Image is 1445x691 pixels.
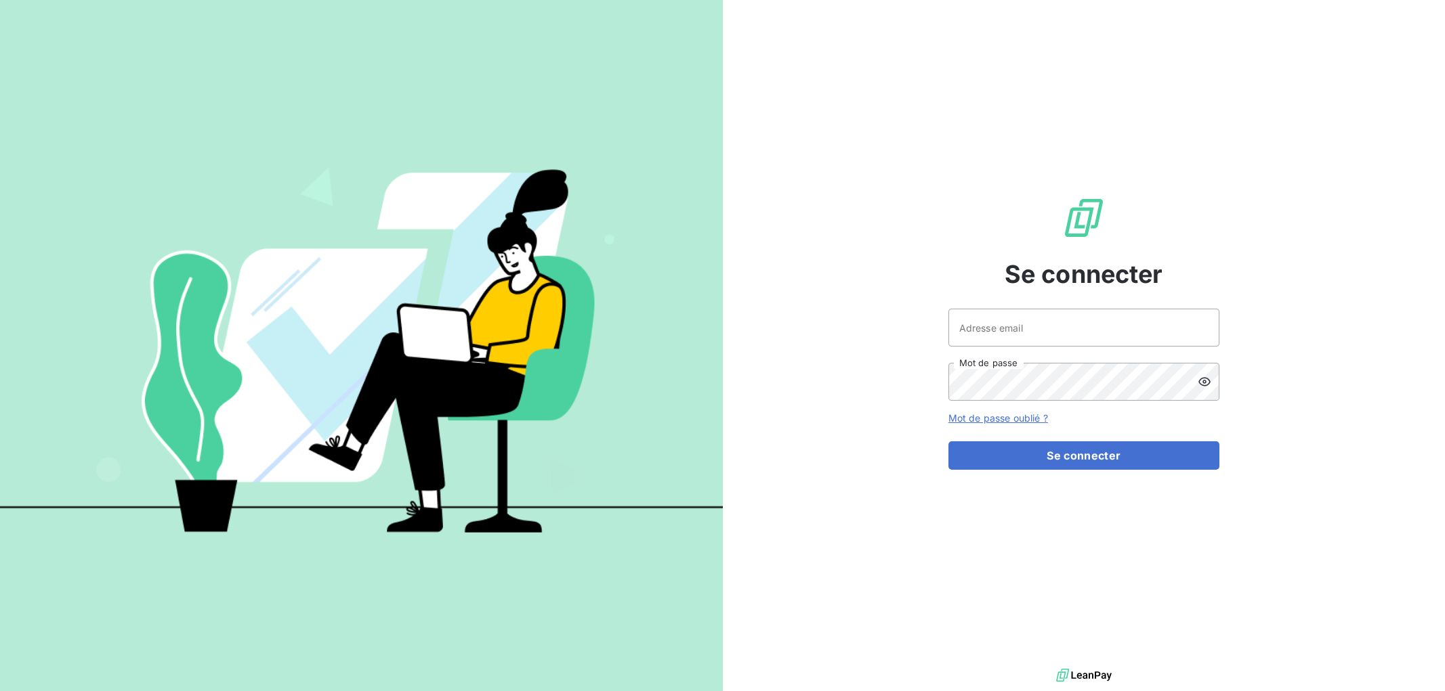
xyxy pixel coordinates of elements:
[948,412,1048,424] a: Mot de passe oublié ?
[948,441,1219,470] button: Se connecter
[1056,665,1112,686] img: logo
[1062,196,1106,240] img: Logo LeanPay
[1005,256,1163,292] span: Se connecter
[948,309,1219,347] input: placeholder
